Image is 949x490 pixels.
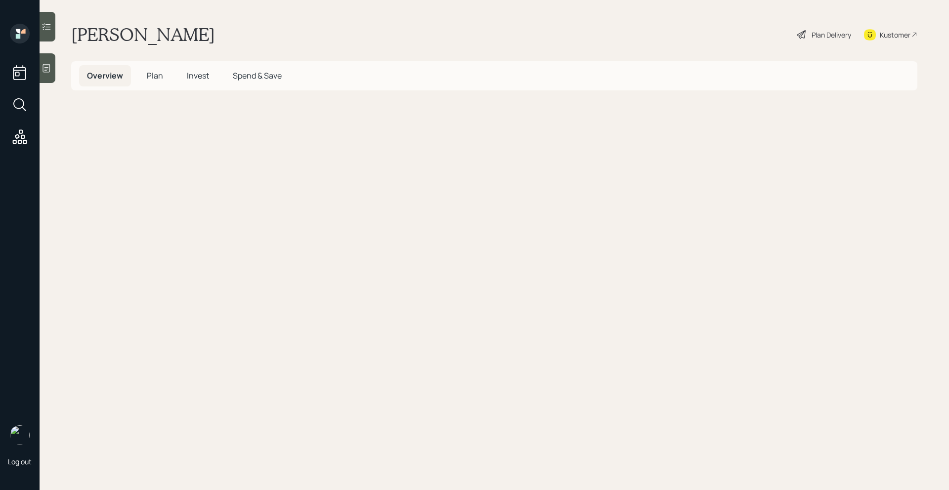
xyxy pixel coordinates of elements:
h1: [PERSON_NAME] [71,24,215,45]
img: retirable_logo.png [10,425,30,445]
div: Log out [8,457,32,466]
div: Kustomer [880,30,910,40]
span: Spend & Save [233,70,282,81]
div: Plan Delivery [812,30,851,40]
span: Overview [87,70,123,81]
span: Plan [147,70,163,81]
span: Invest [187,70,209,81]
